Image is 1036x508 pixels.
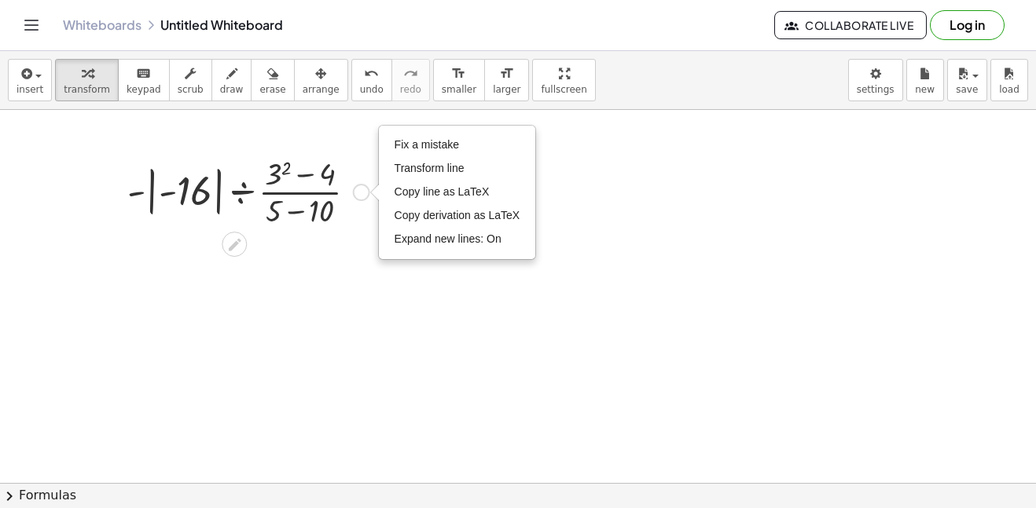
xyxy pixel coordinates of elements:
[848,59,903,101] button: settings
[303,84,340,95] span: arrange
[451,64,466,83] i: format_size
[55,59,119,101] button: transform
[17,84,43,95] span: insert
[493,84,520,95] span: larger
[222,232,247,257] div: Edit math
[351,59,392,101] button: undoundo
[788,18,913,32] span: Collaborate Live
[395,232,501,245] span: Expand new lines: On
[178,84,204,95] span: scrub
[532,59,595,101] button: fullscreen
[403,64,418,83] i: redo
[999,84,1019,95] span: load
[211,59,252,101] button: draw
[947,59,987,101] button: save
[169,59,212,101] button: scrub
[484,59,529,101] button: format_sizelarger
[395,185,490,198] span: Copy line as LaTeX
[395,209,520,221] span: Copy derivation as LaTeX
[136,64,151,83] i: keyboard
[774,11,927,39] button: Collaborate Live
[930,10,1005,40] button: Log in
[395,162,465,174] span: Transform line
[915,84,935,95] span: new
[857,84,895,95] span: settings
[956,84,978,95] span: save
[395,138,459,151] span: Fix a mistake
[990,59,1028,101] button: load
[251,59,294,101] button: erase
[294,59,348,101] button: arrange
[127,84,161,95] span: keypad
[541,84,586,95] span: fullscreen
[8,59,52,101] button: insert
[364,64,379,83] i: undo
[259,84,285,95] span: erase
[400,84,421,95] span: redo
[220,84,244,95] span: draw
[64,84,110,95] span: transform
[391,59,430,101] button: redoredo
[499,64,514,83] i: format_size
[442,84,476,95] span: smaller
[906,59,944,101] button: new
[360,84,384,95] span: undo
[118,59,170,101] button: keyboardkeypad
[19,13,44,38] button: Toggle navigation
[433,59,485,101] button: format_sizesmaller
[63,17,141,33] a: Whiteboards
